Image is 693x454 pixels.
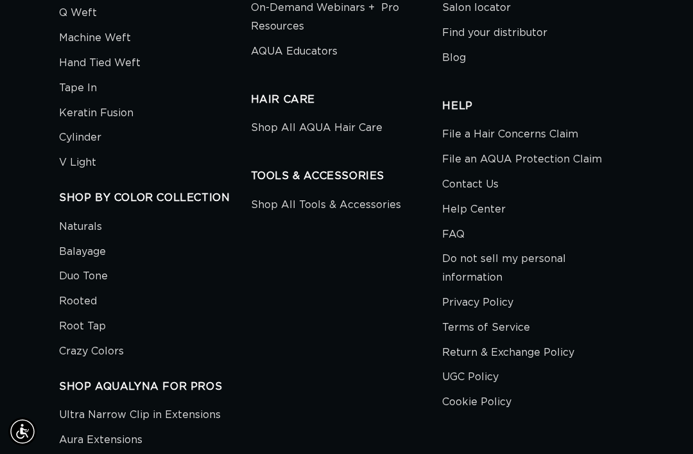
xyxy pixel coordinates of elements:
[59,26,131,51] a: Machine Weft
[442,290,513,315] a: Privacy Policy
[59,339,124,364] a: Crazy Colors
[442,390,511,415] a: Cookie Policy
[442,172,499,197] a: Contact Us
[59,76,97,101] a: Tape In
[59,191,251,205] h2: SHOP BY COLOR COLLECTION
[59,150,96,175] a: V Light
[442,197,506,222] a: Help Center
[442,46,466,71] a: Blog
[251,93,443,107] h2: HAIR CARE
[442,222,465,247] a: FAQ
[59,289,97,314] a: Rooted
[59,380,251,394] h2: SHOP AQUALYNA FOR PROS
[8,417,37,446] div: Accessibility Menu
[59,125,101,150] a: Cylinder
[442,100,634,113] h2: HELP
[442,365,499,390] a: UGC Policy
[442,340,574,365] a: Return & Exchange Policy
[59,314,106,339] a: Root Tap
[629,392,693,454] iframe: Chat Widget
[59,240,106,265] a: Balayage
[442,125,578,147] a: File a Hair Concerns Claim
[59,428,142,453] a: Aura Extensions
[251,39,338,64] a: AQUA Educators
[251,196,401,218] a: Shop All Tools & Accessories
[59,406,221,428] a: Ultra Narrow Clip in Extensions
[59,218,102,240] a: Naturals
[59,4,97,26] a: Q Weft
[251,119,382,141] a: Shop All AQUA Hair Care
[59,51,141,76] a: Hand Tied Weft
[251,170,443,183] h2: TOOLS & ACCESSORIES
[442,21,547,46] a: Find your distributor
[442,247,624,290] a: Do not sell my personal information
[59,264,108,289] a: Duo Tone
[442,147,602,172] a: File an AQUA Protection Claim
[59,101,133,126] a: Keratin Fusion
[442,315,530,340] a: Terms of Service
